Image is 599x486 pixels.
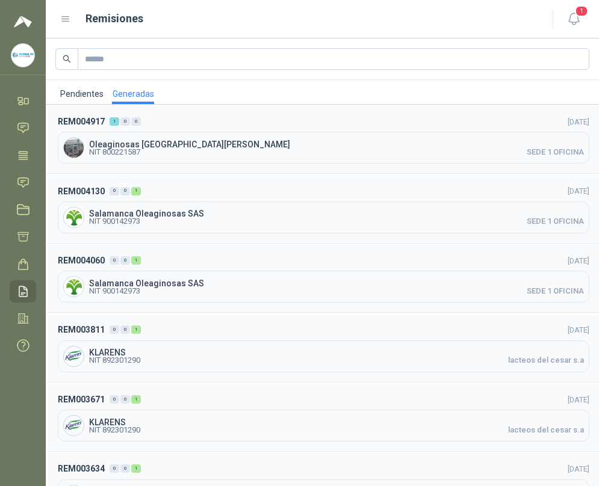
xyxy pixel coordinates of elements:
span: 1 [575,5,588,17]
span: SEDE 1 OFICINA [527,149,584,156]
a: Pendientes [60,80,102,104]
h1: Remisiones [85,10,143,27]
span: REM004060 [58,254,105,267]
img: Company Logo [64,277,84,297]
span: [DATE] [568,117,589,126]
span: search [63,55,71,63]
span: NIT 892301290 [89,426,140,434]
img: Company Logo [64,208,84,227]
span: Salamanca Oleaginosas SAS [89,279,584,288]
div: 1 [131,464,141,473]
div: 0 [110,395,119,404]
a: REM004060001[DATE] Company LogoSalamanca Oleaginosas SASNIT 900142973SEDE 1 OFICINA [46,244,599,313]
span: KLARENS [89,418,584,426]
div: 0 [120,395,130,404]
span: NIT 800221587 [89,149,140,156]
div: 0 [120,325,130,334]
a: REM003671001[DATE] Company LogoKLARENSNIT 892301290lacteos del cesar s.a [46,383,599,452]
span: REM003811 [58,323,105,336]
span: NIT 900142973 [89,218,140,225]
div: 1 [131,395,141,404]
span: Oleaginosas [GEOGRAPHIC_DATA][PERSON_NAME] [89,140,584,149]
span: NIT 900142973 [89,288,140,295]
div: 0 [120,256,130,265]
img: Company Logo [64,346,84,366]
span: KLARENS [89,348,584,357]
a: REM003811001[DATE] Company LogoKLARENSNIT 892301290lacteos del cesar s.a [46,313,599,382]
span: REM004917 [58,115,105,128]
div: 1 [131,187,141,195]
div: 0 [110,256,119,265]
div: 0 [110,325,119,334]
div: 0 [120,117,130,126]
span: NIT 892301290 [89,357,140,364]
img: Company Logo [11,44,34,67]
div: 0 [131,117,141,126]
a: REM004917100[DATE] Company LogoOleaginosas [GEOGRAPHIC_DATA][PERSON_NAME]NIT 800221587SEDE 1 OFICINA [46,105,599,174]
div: 0 [120,464,130,473]
img: Company Logo [64,416,84,435]
span: REM003634 [58,462,105,475]
span: [DATE] [568,256,589,265]
div: 0 [120,187,130,195]
div: 0 [110,187,119,195]
img: Logo peakr [14,14,32,29]
div: 1 [110,117,119,126]
div: 1 [131,256,141,265]
span: REM003671 [58,393,105,406]
a: Generadas [112,80,154,104]
span: lacteos del cesar s.a [508,426,584,434]
a: REM004130001[DATE] Company LogoSalamanca Oleaginosas SASNIT 900142973SEDE 1 OFICINA [46,174,599,243]
span: SEDE 1 OFICINA [527,288,584,295]
span: lacteos del cesar s.a [508,357,584,364]
span: [DATE] [568,395,589,404]
button: 1 [563,8,585,30]
span: SEDE 1 OFICINA [527,218,584,225]
span: [DATE] [568,464,589,473]
div: 0 [110,464,119,473]
span: [DATE] [568,186,589,195]
span: REM004130 [58,185,105,198]
img: Company Logo [64,138,84,158]
div: 1 [131,325,141,334]
span: Salamanca Oleaginosas SAS [89,209,584,218]
span: [DATE] [568,325,589,334]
